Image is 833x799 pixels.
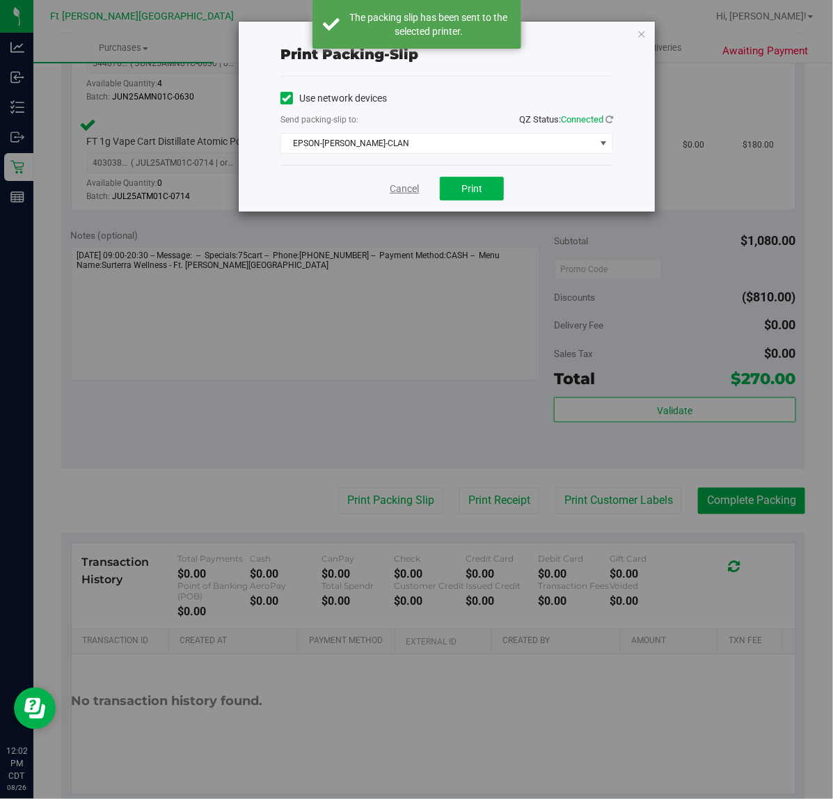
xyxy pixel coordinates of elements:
[347,10,511,38] div: The packing slip has been sent to the selected printer.
[440,177,504,200] button: Print
[519,114,613,125] span: QZ Status:
[461,183,482,194] span: Print
[280,91,387,106] label: Use network devices
[595,134,612,153] span: select
[280,46,418,63] span: Print packing-slip
[281,134,595,153] span: EPSON-[PERSON_NAME]-CLAN
[390,182,419,196] a: Cancel
[14,688,56,729] iframe: Resource center
[280,113,358,126] label: Send packing-slip to:
[561,114,603,125] span: Connected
